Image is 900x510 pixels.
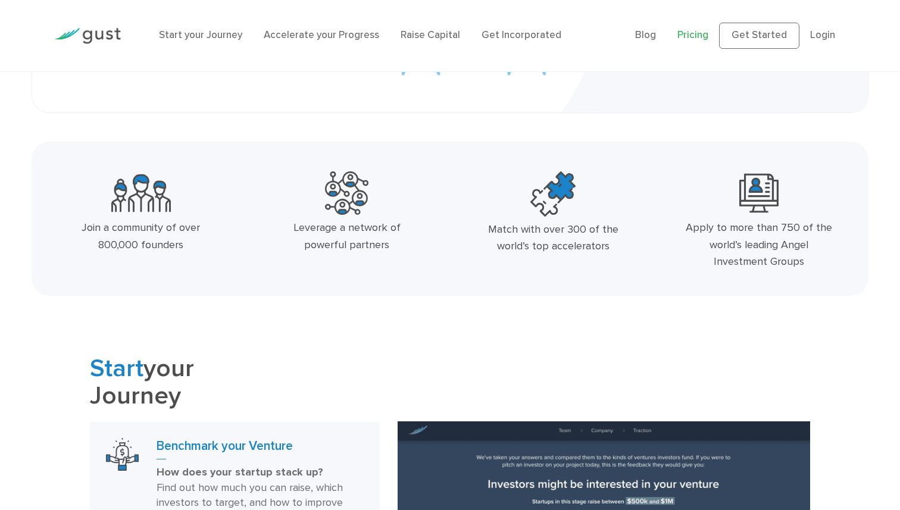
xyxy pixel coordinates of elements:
[54,28,121,44] img: Gust Logo
[810,29,835,41] a: Login
[90,353,143,383] span: Start
[111,171,171,215] img: Community Founders
[90,355,380,410] h2: your Journey
[719,23,799,49] a: Get Started
[677,29,708,41] a: Pricing
[157,466,323,478] strong: How does your startup stack up?
[157,438,364,459] h3: Benchmark your Venture
[106,438,139,471] img: Benchmark Your Venture
[264,29,379,41] a: Accelerate your Progress
[159,29,242,41] a: Start your Journey
[478,221,629,256] div: Match with over 300 of the world’s top accelerators
[635,29,656,41] a: Blog
[325,171,368,215] img: Powerful Partners
[65,220,216,254] div: Join a community of over 800,000 founders
[739,171,779,215] img: Leading Angel Investment
[684,220,835,271] div: Apply to more than 750 of the world’s leading Angel Investment Groups
[272,220,423,254] div: Leverage a network of powerful partners
[482,29,561,41] a: Get Incorporated
[401,29,460,41] a: Raise Capital
[530,171,576,217] img: Top Accelerators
